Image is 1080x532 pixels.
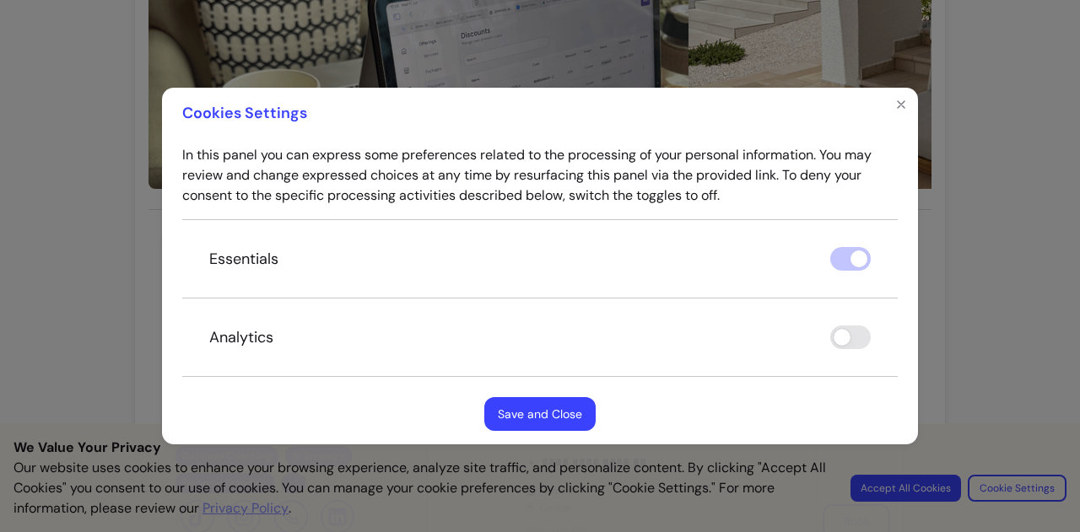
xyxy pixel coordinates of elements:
p: Analytics [209,325,273,349]
p: Essentials [209,247,278,271]
button: Save and Close [484,397,596,431]
p: In this panel you can express some preferences related to the processing of your personal informa... [182,145,898,206]
header: Cookies Settings [162,88,918,138]
button: Close [888,91,915,118]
